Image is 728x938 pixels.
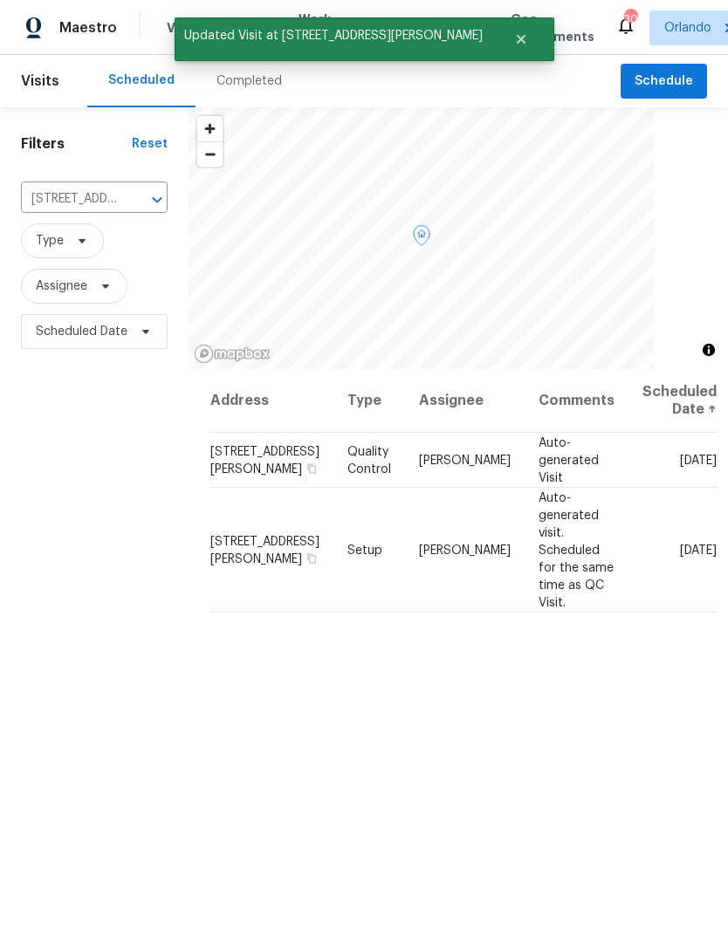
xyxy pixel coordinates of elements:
th: Comments [525,369,628,433]
span: Toggle attribution [704,340,714,359]
input: Search for an address... [21,186,119,213]
span: Quality Control [347,445,391,475]
canvas: Map [189,107,655,369]
span: Auto-generated visit. Scheduled for the same time as QC Visit. [539,491,614,608]
button: Schedule [621,64,707,99]
span: [STREET_ADDRESS][PERSON_NAME] [210,445,319,475]
button: Zoom in [197,116,223,141]
span: Work Orders [299,10,343,45]
div: Reset [132,135,168,153]
div: Scheduled [108,72,175,89]
button: Copy Address [304,460,319,476]
th: Scheduled Date ↑ [628,369,718,433]
span: Setup [347,544,382,556]
span: Visits [167,19,203,37]
span: Auto-generated Visit [539,436,599,483]
span: [PERSON_NAME] [419,454,511,466]
span: [DATE] [680,454,717,466]
h1: Filters [21,135,132,153]
span: [PERSON_NAME] [419,544,511,556]
span: Schedule [635,71,693,92]
span: [STREET_ADDRESS][PERSON_NAME] [210,535,319,565]
th: Address [209,369,333,433]
span: Updated Visit at [STREET_ADDRESS][PERSON_NAME] [175,17,492,54]
span: Visits [21,62,59,100]
a: Mapbox homepage [194,344,271,364]
div: Map marker [413,225,430,252]
button: Open [145,188,169,212]
span: Type [36,232,64,250]
th: Type [333,369,405,433]
div: 30 [624,10,636,28]
span: [DATE] [680,544,717,556]
button: Copy Address [304,550,319,565]
th: Assignee [405,369,525,433]
span: Maestro [59,19,117,37]
span: Assignee [36,277,87,295]
button: Toggle attribution [698,339,719,360]
button: Zoom out [197,141,223,167]
div: Completed [216,72,282,90]
button: Close [492,22,550,57]
span: Orlando [664,19,711,37]
span: Scheduled Date [36,323,127,340]
span: Zoom out [197,142,223,167]
span: Geo Assignments [511,10,594,45]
